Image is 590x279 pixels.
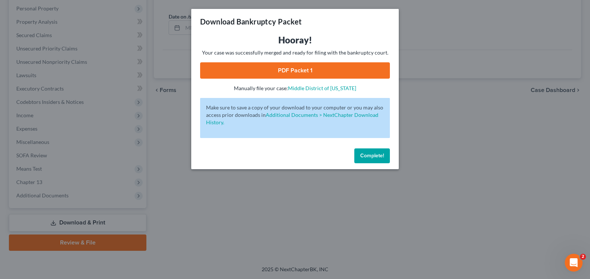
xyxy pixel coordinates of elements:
[200,49,390,56] p: Your case was successfully merged and ready for filing with the bankruptcy court.
[200,85,390,92] p: Manually file your case:
[565,254,583,272] iframe: Intercom live chat
[360,152,384,159] span: Complete!
[580,254,586,260] span: 2
[200,62,390,79] a: PDF Packet 1
[206,104,384,126] p: Make sure to save a copy of your download to your computer or you may also access prior downloads in
[200,34,390,46] h3: Hooray!
[288,85,356,91] a: Middle District of [US_STATE]
[206,112,378,125] a: Additional Documents > NextChapter Download History.
[200,16,302,27] h3: Download Bankruptcy Packet
[354,148,390,163] button: Complete!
